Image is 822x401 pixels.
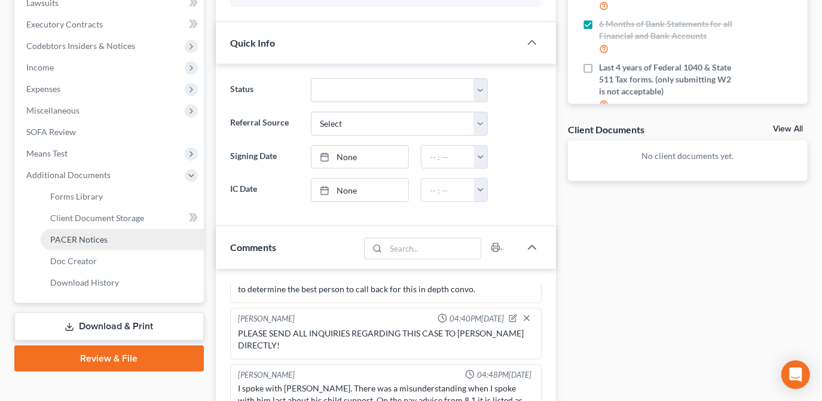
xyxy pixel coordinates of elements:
[238,328,534,352] div: PLEASE SEND ALL INQUIRIES REGARDING THIS CASE TO [PERSON_NAME] DIRECTLY!
[568,123,644,136] div: Client Documents
[14,345,204,372] a: Review & File
[26,148,68,158] span: Means Test
[26,170,111,180] span: Additional Documents
[41,229,204,250] a: PACER Notices
[50,213,144,223] span: Client Document Storage
[238,314,295,326] div: [PERSON_NAME]
[50,277,119,287] span: Download History
[224,145,305,169] label: Signing Date
[230,37,275,48] span: Quick Info
[41,272,204,293] a: Download History
[17,121,204,143] a: SOFA Review
[599,18,738,42] span: 6 Months of Bank Statements for all Financial and Bank Accounts
[599,62,738,97] span: Last 4 years of Federal 1040 & State 511 Tax forms. (only submitting W2 is not acceptable)
[26,41,135,51] span: Codebtors Insiders & Notices
[41,186,204,207] a: Forms Library
[773,125,803,133] a: View All
[17,14,204,35] a: Executory Contracts
[238,370,295,381] div: [PERSON_NAME]
[577,150,798,162] p: No client documents yet.
[311,146,408,169] a: None
[26,127,76,137] span: SOFA Review
[50,234,108,244] span: PACER Notices
[421,179,475,201] input: -- : --
[26,19,103,29] span: Executory Contracts
[41,250,204,272] a: Doc Creator
[781,360,810,389] div: Open Intercom Messenger
[230,241,276,253] span: Comments
[421,146,475,169] input: -- : --
[41,207,204,229] a: Client Document Storage
[450,314,504,325] span: 04:40PM[DATE]
[26,62,54,72] span: Income
[26,105,80,115] span: Miscellaneous
[50,256,97,266] span: Doc Creator
[477,370,531,381] span: 04:48PM[DATE]
[311,179,408,201] a: None
[26,84,60,94] span: Expenses
[224,178,305,202] label: IC Date
[386,238,481,259] input: Search...
[50,191,103,201] span: Forms Library
[224,78,305,102] label: Status
[14,313,204,341] a: Download & Print
[224,112,305,136] label: Referral Source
